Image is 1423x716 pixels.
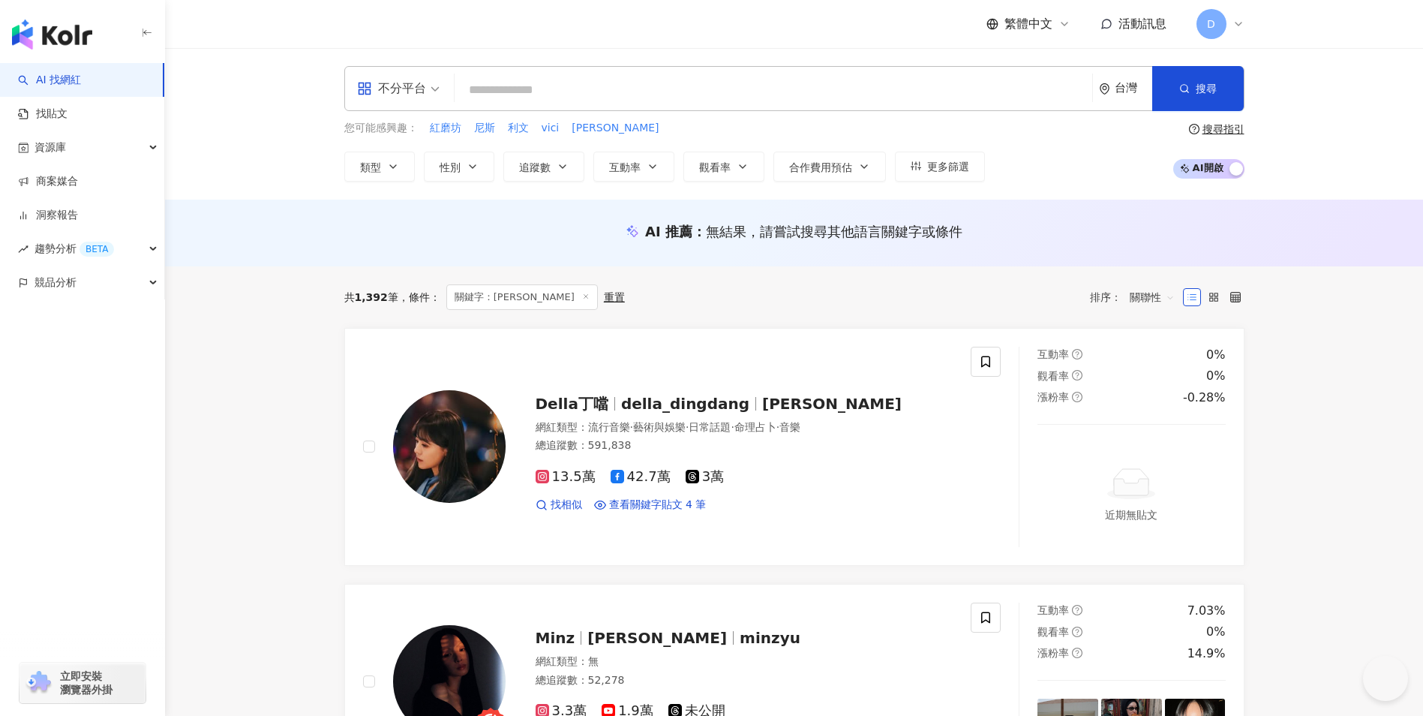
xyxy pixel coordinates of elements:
button: 紅磨坊 [429,120,462,137]
div: 網紅類型 ： 無 [536,654,953,669]
span: question-circle [1072,605,1082,615]
div: -0.28% [1183,390,1226,406]
span: 漲粉率 [1037,647,1069,659]
a: 洞察報告 [18,208,78,223]
div: 7.03% [1187,603,1226,619]
div: 搜尋指引 [1202,123,1244,135]
span: question-circle [1189,124,1199,134]
span: 漲粉率 [1037,391,1069,403]
button: 合作費用預估 [773,152,886,182]
a: 找貼文 [18,107,68,122]
span: 日常話題 [689,421,731,433]
span: 觀看率 [699,161,731,173]
button: 尼斯 [473,120,496,137]
div: 近期無貼文 [1105,507,1157,523]
span: 互動率 [609,161,641,173]
span: · [731,421,734,433]
img: logo [12,20,92,50]
span: della_dingdang [621,395,749,413]
span: question-circle [1072,349,1082,360]
span: 繁體中文 [1004,16,1052,32]
div: 重置 [604,291,625,303]
button: 觀看率 [683,152,764,182]
span: 查看關鍵字貼文 4 筆 [609,498,707,513]
span: 觀看率 [1037,370,1069,382]
span: 追蹤數 [519,161,551,173]
div: 0% [1206,347,1225,363]
span: 您可能感興趣： [344,121,418,136]
div: 網紅類型 ： [536,420,953,435]
span: rise [18,244,29,254]
a: 找相似 [536,498,582,513]
span: 尼斯 [474,121,495,136]
img: KOL Avatar [393,390,506,503]
span: · [686,421,689,433]
span: 42.7萬 [611,469,671,485]
a: searchAI 找網紅 [18,73,81,88]
span: question-circle [1072,392,1082,402]
button: 性別 [424,152,494,182]
span: 13.5萬 [536,469,596,485]
span: 流行音樂 [588,421,630,433]
span: 利文 [508,121,529,136]
div: 0% [1206,368,1225,384]
a: 商案媒合 [18,174,78,189]
span: [PERSON_NAME] [762,395,902,413]
div: AI 推薦 ： [645,222,962,241]
div: 不分平台 [357,77,426,101]
button: 互動率 [593,152,674,182]
span: question-circle [1072,627,1082,637]
span: 關鍵字：[PERSON_NAME] [446,284,598,310]
span: 合作費用預估 [789,161,852,173]
a: 查看關鍵字貼文 4 筆 [594,498,707,513]
span: [PERSON_NAME] [572,121,659,136]
span: 3萬 [686,469,724,485]
span: 條件 ： [398,291,440,303]
span: 資源庫 [35,131,66,164]
div: 14.9% [1187,645,1226,662]
div: 共 筆 [344,291,398,303]
span: 立即安裝 瀏覽器外掛 [60,669,113,696]
button: 類型 [344,152,415,182]
span: vici [542,121,560,136]
span: 觀看率 [1037,626,1069,638]
span: 互動率 [1037,348,1069,360]
span: question-circle [1072,370,1082,381]
span: 找相似 [551,498,582,513]
span: D [1207,16,1215,32]
span: 互動率 [1037,604,1069,616]
a: KOL AvatarDella丁噹della_dingdang[PERSON_NAME]網紅類型：流行音樂·藝術與娛樂·日常話題·命理占卜·音樂總追蹤數：591,83813.5萬42.7萬3萬找... [344,328,1244,566]
span: 競品分析 [35,266,77,299]
span: 活動訊息 [1118,17,1166,31]
span: 紅磨坊 [430,121,461,136]
span: [PERSON_NAME] [587,629,727,647]
span: · [630,421,633,433]
div: 排序： [1090,285,1183,309]
span: 無結果，請嘗試搜尋其他語言關鍵字或條件 [706,224,962,239]
button: vici [541,120,560,137]
iframe: Help Scout Beacon - Open [1363,656,1408,701]
img: chrome extension [24,671,53,695]
span: 類型 [360,161,381,173]
span: Della丁噹 [536,395,608,413]
span: 藝術與娛樂 [633,421,686,433]
span: 更多篩選 [927,161,969,173]
span: 音樂 [779,421,800,433]
span: 趨勢分析 [35,232,114,266]
div: 台灣 [1115,82,1152,95]
span: Minz [536,629,575,647]
span: 命理占卜 [734,421,776,433]
div: 總追蹤數 ： 52,278 [536,673,953,688]
span: 1,392 [355,291,388,303]
div: 0% [1206,624,1225,640]
button: 利文 [507,120,530,137]
button: 搜尋 [1152,66,1244,111]
span: appstore [357,81,372,96]
button: 更多篩選 [895,152,985,182]
span: question-circle [1072,648,1082,658]
span: 性別 [440,161,461,173]
div: 總追蹤數 ： 591,838 [536,438,953,453]
span: 搜尋 [1196,83,1217,95]
span: 關聯性 [1130,285,1175,309]
a: chrome extension立即安裝 瀏覽器外掛 [20,663,146,703]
